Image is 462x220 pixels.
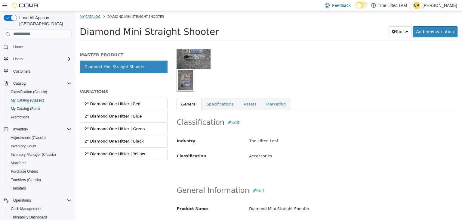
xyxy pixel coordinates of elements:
span: My Catalog (Classic) [8,97,72,104]
span: Cash Management [8,205,72,212]
span: Diamond Mini Straight Shooter [5,15,144,26]
div: 2" Diamond One Hitter | Blue [9,102,66,108]
button: Customers [1,67,74,76]
input: Dark Mode [356,2,368,8]
p: [PERSON_NAME] [423,2,457,9]
button: Catalog [1,79,74,88]
span: Manifests [8,159,72,167]
a: Inventory Count [8,143,39,150]
div: 2" Diamond One Hitter | Red [9,90,65,96]
span: My Catalog (Beta) [8,105,72,112]
button: Users [1,55,74,63]
a: Cash Management [8,205,44,212]
a: Transfers (Classic) [8,176,43,184]
div: Diamond Mini Straight Shooter [169,193,387,203]
span: Transfers [11,186,26,191]
h5: VARIATIONS [5,78,92,83]
span: Inventory Manager (Classic) [8,151,72,158]
a: Promotions [8,114,32,121]
a: Diamond Mini Straight Shooter [5,49,92,62]
span: Feedback [332,2,350,8]
span: Manifests [11,161,26,165]
a: My Catalog (Classic) [8,97,47,104]
a: Marketing [186,87,215,99]
button: Operations [1,196,74,205]
span: Adjustments (Classic) [11,135,46,140]
span: Home [13,45,23,49]
button: My Catalog (Classic) [6,96,74,105]
span: Promotions [8,114,72,121]
a: Classification (Classic) [8,88,50,96]
button: Edit [174,174,192,185]
button: Home [1,42,74,51]
span: Purchase Orders [8,168,72,175]
a: Specifications [127,87,163,99]
button: Classification (Classic) [6,88,74,96]
span: My Catalog (Classic) [11,98,44,103]
span: Load All Apps in [GEOGRAPHIC_DATA] [17,15,72,27]
span: Users [13,57,23,61]
button: Manifests [6,159,74,167]
button: Inventory Manager (Classic) [6,150,74,159]
span: Classification [102,143,131,147]
a: Manifests [8,159,29,167]
div: 2" Diamond One Hitter | Yellow [9,140,70,146]
a: Home [11,43,25,51]
span: Catalog [13,81,26,86]
h5: MASTER PRODUCT [5,41,92,46]
span: Classification (Classic) [11,90,47,94]
span: Users [11,55,72,63]
a: My Catalog [5,3,25,8]
span: Classification (Classic) [8,88,72,96]
span: Inventory Manager (Classic) [11,152,56,157]
span: Inventory [13,127,28,132]
span: Industry [102,127,120,132]
span: Diamond Mini Straight Shooter [32,3,89,8]
span: Catalog [11,80,72,87]
button: Cash Management [6,205,74,213]
span: Product Name [102,195,133,200]
button: Adjustments (Classic) [6,134,74,142]
span: Purchase Orders [11,169,38,174]
button: Inventory [1,125,74,134]
button: Edit [149,106,168,117]
a: Customers [11,68,33,75]
span: Traceabilty Dashboard [11,215,47,220]
span: Transfers (Classic) [11,178,41,182]
span: Operations [11,197,72,204]
button: Transfers (Classic) [6,176,74,184]
div: The Lifted Leaf [169,125,387,135]
span: Transfers (Classic) [8,176,72,184]
button: Inventory Count [6,142,74,150]
p: The Lifted Leaf [379,2,407,9]
span: Operations [13,198,31,203]
span: Customers [13,69,31,74]
span: My Catalog (Beta) [11,106,40,111]
div: < empty > [169,208,387,218]
span: Home [11,43,72,51]
button: Purchase Orders [6,167,74,176]
a: Inventory Manager (Classic) [8,151,58,158]
span: Inventory Count [11,144,36,149]
span: Inventory [11,126,72,133]
span: Inventory Count [8,143,72,150]
span: Promotions [11,115,29,120]
span: Adjustments (Classic) [8,134,72,141]
img: Cova [12,2,39,8]
a: Add new variation [337,15,382,26]
div: 2" Diamond One Hitter | Green [9,115,70,121]
a: Adjustments (Classic) [8,134,48,141]
span: Transfers [8,185,72,192]
button: Catalog [11,80,28,87]
button: Promotions [6,113,74,121]
div: Accessories [169,140,387,150]
button: Operations [11,197,33,204]
span: Cash Management [11,206,41,211]
p: | [409,2,411,9]
a: Transfers [8,185,28,192]
a: Assets [164,87,186,99]
a: General [101,87,126,99]
button: Tools [313,15,337,26]
h2: General Information [102,174,382,185]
